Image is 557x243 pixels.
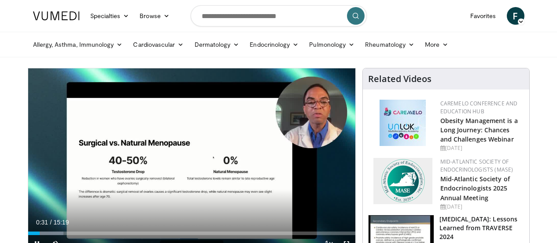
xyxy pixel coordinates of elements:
[465,7,502,25] a: Favorites
[244,36,304,53] a: Endocrinology
[28,232,355,235] div: Progress Bar
[507,7,524,25] a: F
[439,215,524,241] h3: [MEDICAL_DATA]: Lessons Learned from TRAVERSE 2024
[53,219,69,226] span: 15:19
[28,36,128,53] a: Allergy, Asthma, Immunology
[128,36,189,53] a: Cardiovascular
[360,36,420,53] a: Rheumatology
[440,158,513,173] a: Mid-Atlantic Society of Endocrinologists (MASE)
[440,116,518,143] a: Obesity Management is a Long Journey: Chances and Challenges Webinar
[373,158,432,204] img: f382488c-070d-4809-84b7-f09b370f5972.png.150x105_q85_autocrop_double_scale_upscale_version-0.2.png
[134,7,175,25] a: Browse
[380,100,426,146] img: 45df64a9-a6de-482c-8a90-ada250f7980c.png.150x105_q85_autocrop_double_scale_upscale_version-0.2.jpg
[304,36,360,53] a: Pulmonology
[440,175,510,202] a: Mid-Atlantic Society of Endocrinologists 2025 Annual Meeting
[440,144,522,152] div: [DATE]
[440,203,522,211] div: [DATE]
[189,36,245,53] a: Dermatology
[33,11,80,20] img: VuMedi Logo
[368,74,432,84] h4: Related Videos
[50,219,52,226] span: /
[85,7,135,25] a: Specialties
[36,219,48,226] span: 0:31
[191,5,367,26] input: Search topics, interventions
[440,100,518,115] a: CaReMeLO Conference and Education Hub
[420,36,454,53] a: More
